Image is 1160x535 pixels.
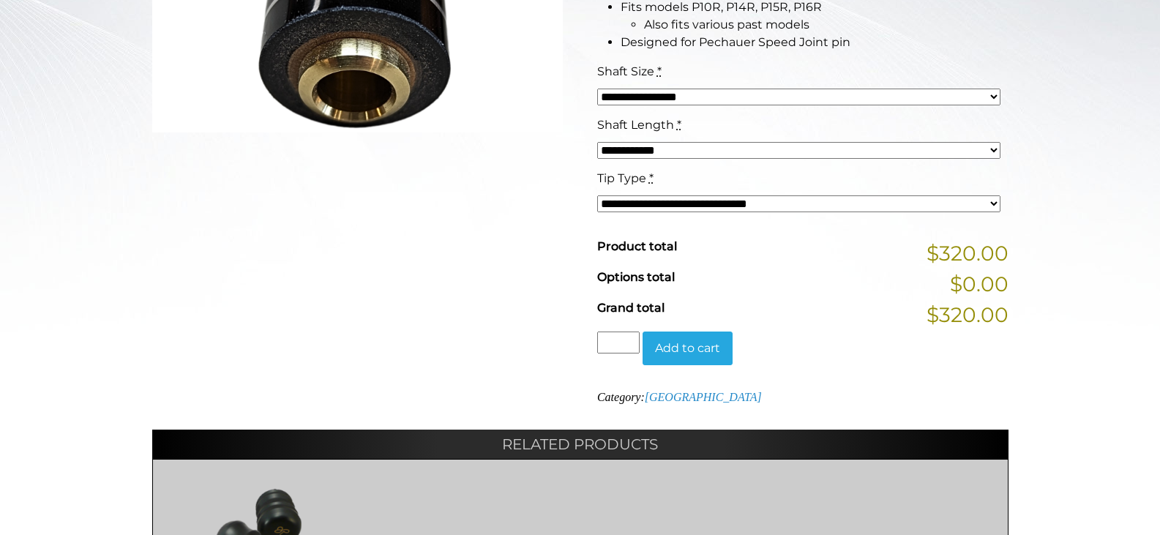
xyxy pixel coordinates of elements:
[950,269,1009,299] span: $0.00
[597,270,675,284] span: Options total
[597,391,762,403] span: Category:
[597,301,665,315] span: Grand total
[644,16,1009,34] li: Also fits various past models
[657,64,662,78] abbr: required
[597,332,640,353] input: Product quantity
[597,239,677,253] span: Product total
[643,332,733,365] button: Add to cart
[645,391,762,403] a: [GEOGRAPHIC_DATA]
[649,171,654,185] abbr: required
[597,64,654,78] span: Shaft Size
[927,299,1009,330] span: $320.00
[927,238,1009,269] span: $320.00
[597,171,646,185] span: Tip Type
[621,34,1009,51] li: Designed for Pechauer Speed Joint pin
[597,118,674,132] span: Shaft Length
[677,118,681,132] abbr: required
[152,430,1009,459] h2: Related products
